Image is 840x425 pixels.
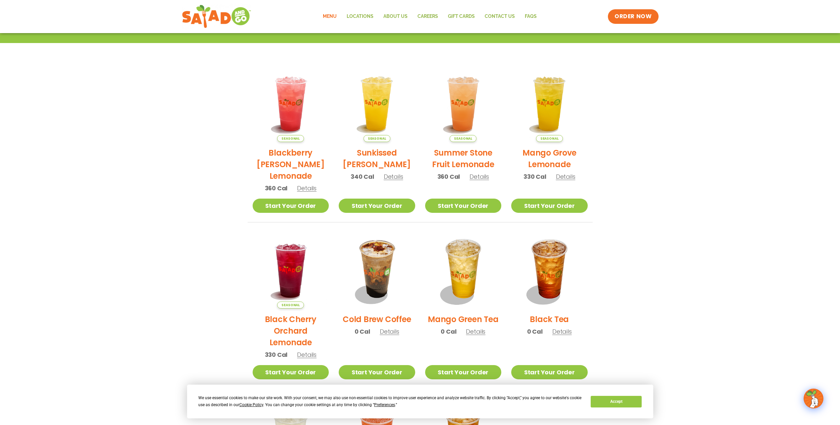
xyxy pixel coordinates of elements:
img: new-SAG-logo-768×292 [182,3,252,30]
span: 0 Cal [527,327,543,336]
img: Product photo for Mango Grove Lemonade [511,66,588,142]
span: Cookie Policy [239,402,263,407]
h2: Summer Stone Fruit Lemonade [425,147,502,170]
img: wpChatIcon [804,389,823,408]
span: Details [469,172,489,181]
img: Product photo for Blackberry Bramble Lemonade [253,66,329,142]
img: Product photo for Black Cherry Orchard Lemonade [253,232,329,309]
span: 0 Cal [355,327,370,336]
span: Details [552,327,572,336]
span: ORDER NOW [615,13,652,21]
span: Details [466,327,485,336]
span: Details [556,172,575,181]
a: Locations [342,9,378,24]
a: Start Your Order [339,199,415,213]
span: Seasonal [536,135,563,142]
span: 330 Cal [265,350,288,359]
span: Details [297,184,317,192]
span: 360 Cal [437,172,460,181]
h2: Cold Brew Coffee [343,313,411,325]
a: Start Your Order [511,199,588,213]
img: Product photo for Black Tea [511,232,588,309]
a: Careers [413,9,443,24]
a: ORDER NOW [608,9,658,24]
a: Start Your Order [253,365,329,379]
a: Menu [318,9,342,24]
span: Details [380,327,399,336]
a: Start Your Order [425,199,502,213]
img: Product photo for Mango Green Tea [425,232,502,309]
img: Product photo for Cold Brew Coffee [339,232,415,309]
img: Product photo for Sunkissed Yuzu Lemonade [339,66,415,142]
span: Details [384,172,403,181]
a: Start Your Order [425,365,502,379]
div: Cookie Consent Prompt [187,385,653,418]
span: Seasonal [450,135,476,142]
nav: Menu [318,9,542,24]
h2: Blackberry [PERSON_NAME] Lemonade [253,147,329,182]
span: 340 Cal [351,172,374,181]
span: 330 Cal [523,172,546,181]
h2: Mango Green Tea [428,313,498,325]
a: About Us [378,9,413,24]
a: Start Your Order [253,199,329,213]
button: Accept [591,396,642,407]
span: 360 Cal [265,184,288,193]
a: FAQs [520,9,542,24]
span: Seasonal [277,135,304,142]
div: We use essential cookies to make our site work. With your consent, we may also use non-essential ... [198,395,583,408]
span: Seasonal [277,302,304,308]
span: 0 Cal [441,327,456,336]
h2: Mango Grove Lemonade [511,147,588,170]
h2: Black Tea [530,313,569,325]
span: Preferences [374,402,395,407]
h2: Black Cherry Orchard Lemonade [253,313,329,348]
span: Seasonal [364,135,390,142]
a: Start Your Order [339,365,415,379]
a: Start Your Order [511,365,588,379]
a: GIFT CARDS [443,9,480,24]
span: Details [297,351,317,359]
img: Product photo for Summer Stone Fruit Lemonade [425,66,502,142]
h2: Sunkissed [PERSON_NAME] [339,147,415,170]
a: Contact Us [480,9,520,24]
